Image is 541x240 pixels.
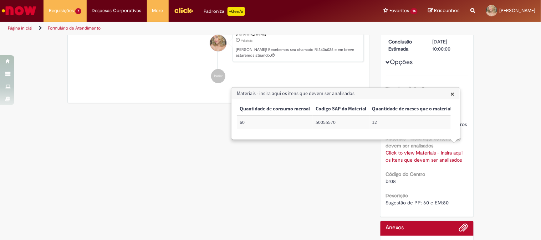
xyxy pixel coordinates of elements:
button: Close [451,90,455,98]
b: Descrição [386,192,408,199]
ul: Histórico de tíquete [73,21,364,91]
h3: Materiais - insira aqui os itens que devem ser analisados [232,88,460,99]
span: Favoritos [389,7,409,14]
td: Quantidade de consumo mensal: 60 [237,116,313,129]
img: ServiceNow [1,4,37,18]
th: Codigo SAP do Material [313,103,369,116]
p: +GenAi [228,7,245,16]
span: Requisições [49,7,74,14]
th: Quantidade de meses que o material será consumido no ano [369,103,507,116]
div: Padroniza [204,7,245,16]
span: More [152,7,163,14]
span: 7 [75,8,81,14]
a: Rascunhos [428,7,460,14]
td: Codigo SAP do Material: 50055570 [313,116,369,129]
span: [PERSON_NAME] [500,7,536,14]
img: click_logo_yellow_360x200.png [174,5,193,16]
dt: Conclusão Estimada [383,38,427,52]
b: Tipo de solicitação [386,85,428,92]
button: Adicionar anexos [459,223,468,236]
h2: Anexos [386,225,404,231]
div: [DATE] 10:00:00 [433,38,466,52]
a: Click to view Materiais - insira aqui os itens que devem ser analisados [386,150,463,163]
span: × [451,89,455,99]
td: Quantidade de meses que o material será consumido no ano: 12 [369,116,507,129]
ul: Trilhas de página [5,22,355,35]
span: Despesas Corporativas [92,7,142,14]
span: br08 [386,178,396,184]
div: Anny Karoline de Carvalho Martins [210,35,226,51]
span: 9d atrás [241,38,252,43]
p: [PERSON_NAME]! Recebemos seu chamado R13436026 e em breve estaremos atuando. [236,47,360,58]
span: 14 [410,8,418,14]
time: 21/08/2025 12:21:36 [241,38,252,43]
a: Página inicial [8,25,32,31]
span: Rascunhos [434,7,460,14]
div: Materiais - insira aqui os itens que devem ser analisados [231,87,460,140]
span: Sugestão de PP: 60 e EM:80 [386,199,449,206]
a: Formulário de Atendimento [48,25,101,31]
li: Anny Karoline de Carvalho Martins [73,28,364,62]
b: Materiais - insira aqui os itens que devem ser analisados [386,135,461,149]
th: Quantidade de consumo mensal [237,103,313,116]
b: Código do Centro [386,171,425,177]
